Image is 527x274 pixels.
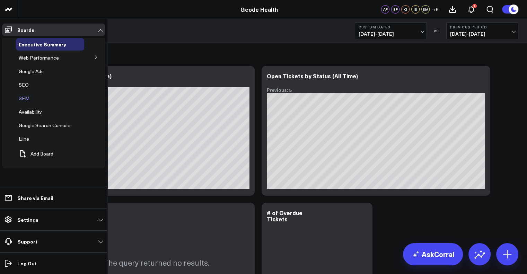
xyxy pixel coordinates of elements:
[19,96,29,101] a: SEM
[19,136,29,142] a: Liine
[19,69,44,74] a: Google Ads
[391,5,399,14] div: SF
[19,55,59,61] a: Web Performance
[359,25,423,29] b: Custom Dates
[17,217,38,222] p: Settings
[19,122,70,129] span: Google Search Console
[19,82,29,88] a: SEO
[19,41,66,48] span: Executive Summary
[450,31,515,37] span: [DATE] - [DATE]
[359,31,423,37] span: [DATE] - [DATE]
[19,135,29,142] span: Liine
[16,146,53,161] button: Add Board
[17,239,37,244] p: Support
[446,23,518,39] button: Previous Period[DATE]-[DATE]
[267,209,302,223] div: # of Overdue Tickets
[19,108,42,115] span: Availability
[433,7,439,12] span: + 6
[381,5,389,14] div: AF
[355,23,427,39] button: Custom Dates[DATE]-[DATE]
[2,257,105,269] a: Log Out
[19,95,29,101] span: SEM
[17,195,53,201] p: Share via Email
[19,109,42,115] a: Availability
[17,27,34,33] p: Boards
[240,6,278,13] a: Geode Health
[411,5,420,14] div: IS
[17,260,37,266] p: Log Out
[19,81,29,88] span: SEO
[19,68,44,74] span: Google Ads
[421,5,430,14] div: SM
[401,5,410,14] div: KJ
[19,123,70,128] a: Google Search Console
[19,42,66,47] a: Executive Summary
[431,5,440,14] button: +6
[267,72,358,80] div: Open Tickets by Status (All Time)
[472,4,477,8] div: 1
[450,25,515,29] b: Previous Period
[403,243,463,265] a: AskCorral
[19,54,59,61] span: Web Performance
[72,257,209,268] p: So sorry. The query returned no results.
[267,87,485,93] div: Previous: 5
[430,29,443,33] div: VS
